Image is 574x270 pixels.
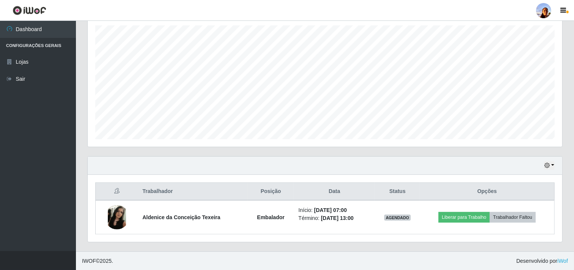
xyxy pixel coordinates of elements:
[82,257,113,265] span: © 2025 .
[257,214,284,220] strong: Embalador
[438,212,490,223] button: Liberar para Trabalho
[314,207,347,213] time: [DATE] 07:00
[490,212,536,223] button: Trabalhador Faltou
[142,214,220,220] strong: Aldenice da Conceição Texeira
[298,206,371,214] li: Início:
[138,183,248,201] th: Trabalhador
[248,183,294,201] th: Posição
[321,215,353,221] time: [DATE] 13:00
[420,183,554,201] th: Opções
[105,205,129,229] img: 1744494663000.jpeg
[298,214,371,222] li: Término:
[294,183,375,201] th: Data
[516,257,568,265] span: Desenvolvido por
[375,183,420,201] th: Status
[82,258,96,264] span: IWOF
[557,258,568,264] a: iWof
[384,215,411,221] span: AGENDADO
[13,6,46,15] img: CoreUI Logo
